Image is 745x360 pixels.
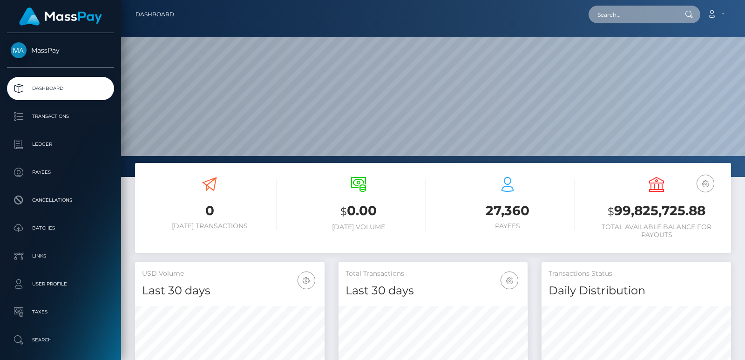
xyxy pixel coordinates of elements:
h6: [DATE] Transactions [142,222,277,230]
span: MassPay [7,46,114,54]
h3: 27,360 [440,202,575,220]
a: User Profile [7,272,114,296]
small: $ [340,205,347,218]
a: Payees [7,161,114,184]
p: User Profile [11,277,110,291]
p: Transactions [11,109,110,123]
h5: Transactions Status [549,269,724,278]
h6: Total Available Balance for Payouts [589,223,724,239]
h6: Payees [440,222,575,230]
p: Search [11,333,110,347]
small: $ [608,205,614,218]
p: Taxes [11,305,110,319]
h5: Total Transactions [345,269,521,278]
img: MassPay [11,42,27,58]
p: Batches [11,221,110,235]
a: Transactions [7,105,114,128]
a: Batches [7,217,114,240]
input: Search... [589,6,676,23]
h4: Last 30 days [142,283,318,299]
a: Dashboard [7,77,114,100]
a: Taxes [7,300,114,324]
a: Dashboard [135,5,174,24]
h4: Daily Distribution [549,283,724,299]
h3: 99,825,725.88 [589,202,724,221]
p: Dashboard [11,82,110,95]
h6: [DATE] Volume [291,223,426,231]
p: Links [11,249,110,263]
a: Ledger [7,133,114,156]
h4: Last 30 days [345,283,521,299]
a: Links [7,245,114,268]
p: Cancellations [11,193,110,207]
h3: 0.00 [291,202,426,221]
h3: 0 [142,202,277,220]
a: Search [7,328,114,352]
p: Payees [11,165,110,179]
p: Ledger [11,137,110,151]
h5: USD Volume [142,269,318,278]
img: MassPay Logo [19,7,102,26]
a: Cancellations [7,189,114,212]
